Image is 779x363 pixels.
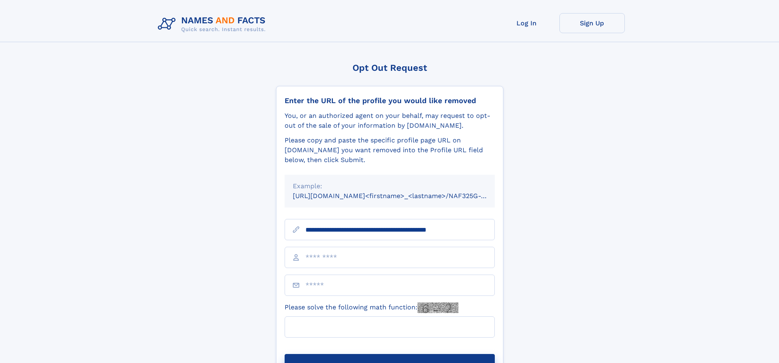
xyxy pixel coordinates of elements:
label: Please solve the following math function: [285,302,458,313]
div: Example: [293,181,487,191]
div: Enter the URL of the profile you would like removed [285,96,495,105]
img: Logo Names and Facts [155,13,272,35]
a: Log In [494,13,559,33]
div: Please copy and paste the specific profile page URL on [DOMAIN_NAME] you want removed into the Pr... [285,135,495,165]
div: Opt Out Request [276,63,503,73]
div: You, or an authorized agent on your behalf, may request to opt-out of the sale of your informatio... [285,111,495,131]
small: [URL][DOMAIN_NAME]<firstname>_<lastname>/NAF325G-xxxxxxxx [293,192,510,200]
a: Sign Up [559,13,625,33]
